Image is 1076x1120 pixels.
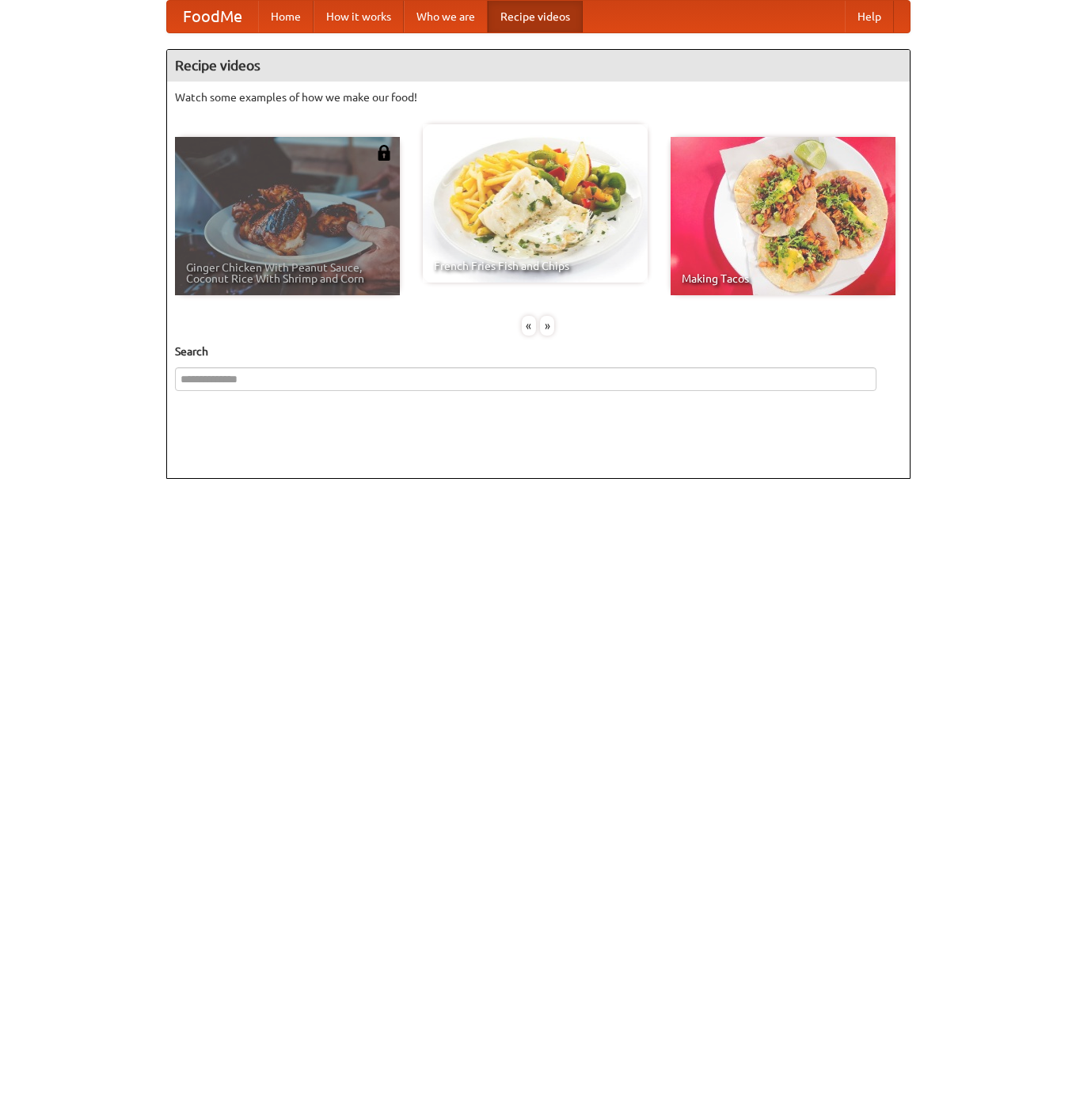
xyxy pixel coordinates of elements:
[175,344,902,359] h5: Search
[434,260,637,271] span: French Fries Fish and Chips
[314,1,404,32] a: How it works
[167,1,258,32] a: FoodMe
[845,1,894,32] a: Help
[258,1,314,32] a: Home
[167,50,910,82] h4: Recipe videos
[404,1,488,32] a: Who we are
[376,145,392,161] img: 483408.png
[682,273,884,284] span: Making Tacos
[671,137,895,295] a: Making Tacos
[522,316,536,336] div: «
[175,89,902,105] p: Watch some examples of how we make our food!
[488,1,583,32] a: Recipe videos
[540,316,554,336] div: »
[423,124,648,283] a: French Fries Fish and Chips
